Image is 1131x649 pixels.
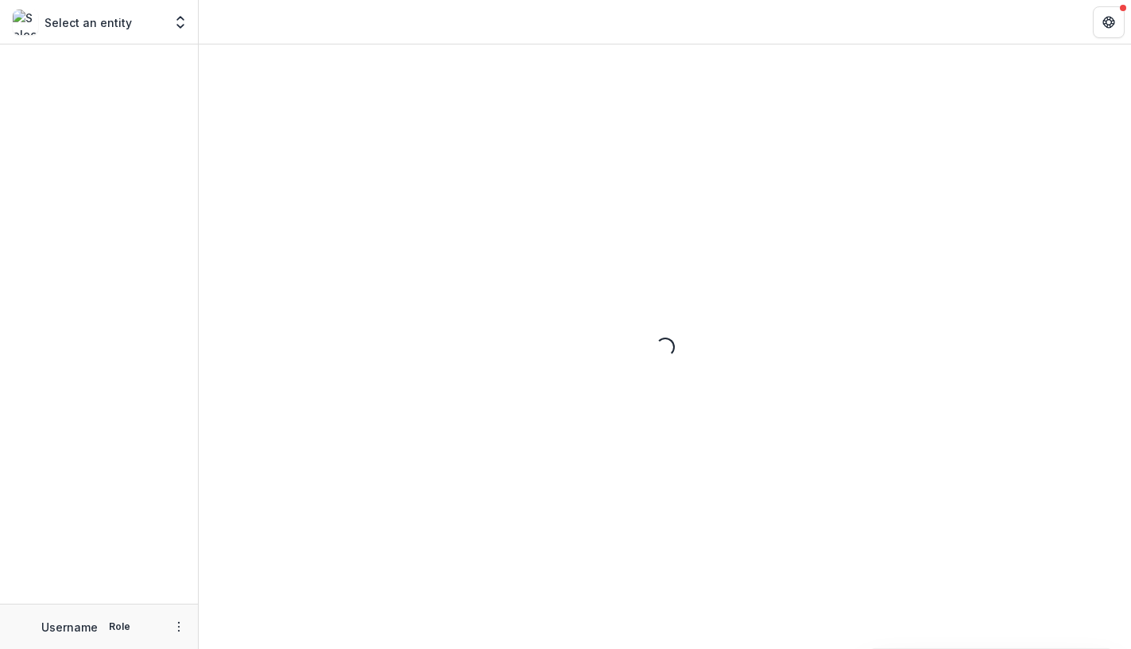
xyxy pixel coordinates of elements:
[45,14,132,31] p: Select an entity
[13,10,38,35] img: Select an entity
[169,6,192,38] button: Open entity switcher
[1093,6,1125,38] button: Get Help
[169,617,188,636] button: More
[41,619,98,635] p: Username
[104,620,135,634] p: Role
